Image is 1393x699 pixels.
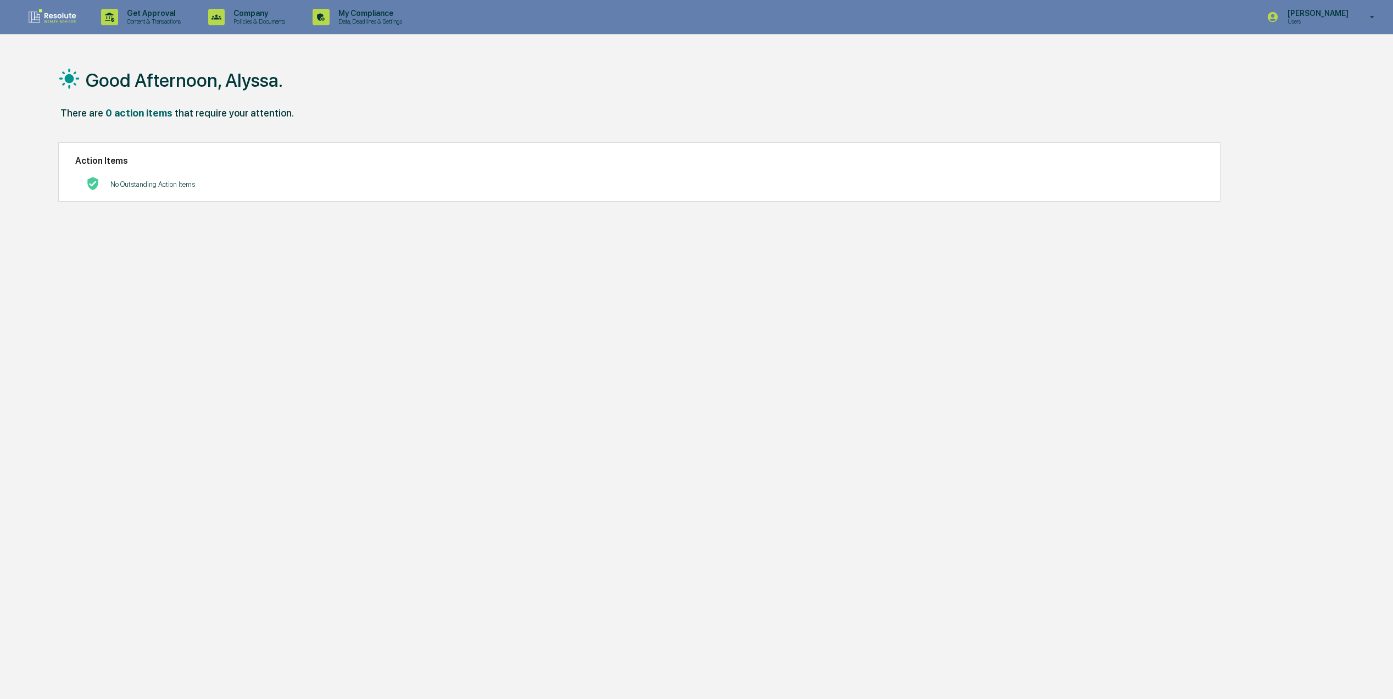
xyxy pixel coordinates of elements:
p: Data, Deadlines & Settings [330,18,408,25]
p: My Compliance [330,9,408,18]
h1: Good Afternoon, Alyssa. [86,69,283,91]
div: that require your attention. [175,107,294,119]
img: No Actions logo [86,177,99,190]
p: [PERSON_NAME] [1279,9,1354,18]
p: Get Approval [118,9,186,18]
p: No Outstanding Action Items [110,180,195,188]
img: logo [26,8,79,26]
p: Company [225,9,291,18]
p: Users [1279,18,1354,25]
div: 0 action items [105,107,172,119]
p: Policies & Documents [225,18,291,25]
p: Content & Transactions [118,18,186,25]
div: There are [60,107,103,119]
h2: Action Items [75,156,1203,166]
